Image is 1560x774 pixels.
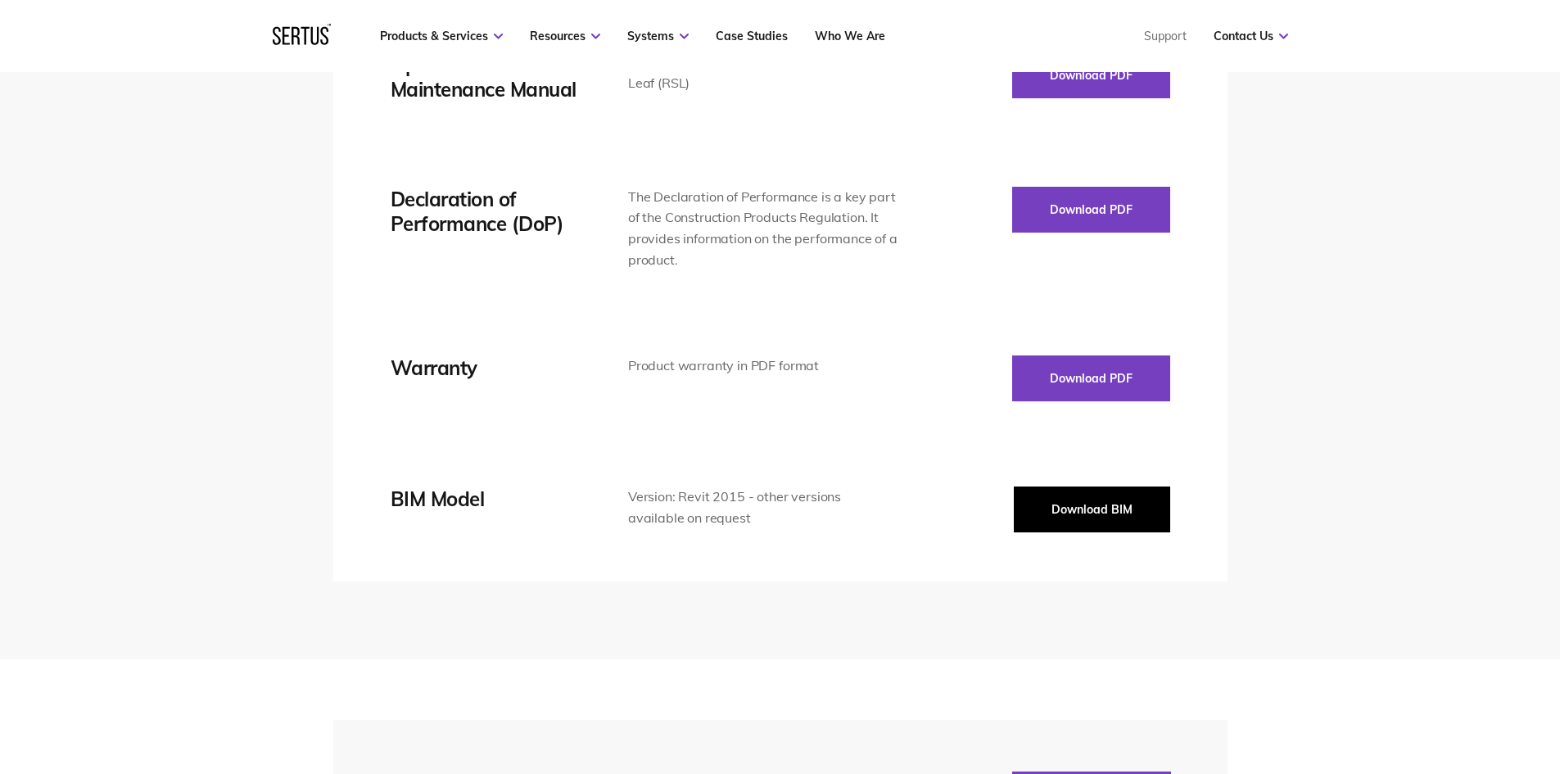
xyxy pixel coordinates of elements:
[1214,29,1288,43] a: Contact Us
[391,187,579,236] div: Declaration of Performance (DoP)
[628,355,899,377] div: Product warranty in PDF format
[530,29,600,43] a: Resources
[628,487,899,528] div: Version: Revit 2015 - other versions available on request
[1014,487,1170,532] button: Download BIM
[1144,29,1187,43] a: Support
[628,187,899,270] div: The Declaration of Performance is a key part of the Construction Products Regulation. It provides...
[627,29,689,43] a: Systems
[1012,355,1170,401] button: Download PDF
[1012,52,1170,98] button: Download PDF
[391,487,579,511] div: BIM Model
[815,29,885,43] a: Who We Are
[1012,187,1170,233] button: Download PDF
[391,355,579,380] div: Warranty
[380,29,503,43] a: Products & Services
[628,52,899,94] div: How to use and care for your Roof Single Leaf (RSL)
[716,29,788,43] a: Case Studies
[391,52,579,102] div: Operation & Maintenance Manual
[1265,584,1560,774] iframe: Chat Widget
